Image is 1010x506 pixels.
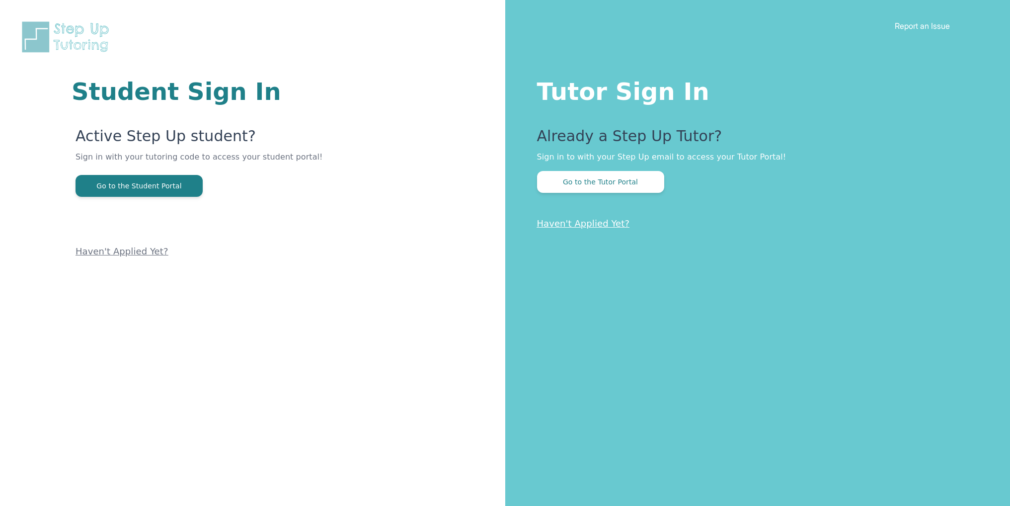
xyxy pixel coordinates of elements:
h1: Student Sign In [72,80,386,103]
a: Haven't Applied Yet? [537,218,630,229]
button: Go to the Student Portal [76,175,203,197]
a: Go to the Tutor Portal [537,177,664,186]
button: Go to the Tutor Portal [537,171,664,193]
p: Active Step Up student? [76,127,386,151]
p: Sign in with your tutoring code to access your student portal! [76,151,386,175]
img: Step Up Tutoring horizontal logo [20,20,115,54]
a: Go to the Student Portal [76,181,203,190]
h1: Tutor Sign In [537,76,971,103]
a: Report an Issue [895,21,950,31]
p: Already a Step Up Tutor? [537,127,971,151]
p: Sign in to with your Step Up email to access your Tutor Portal! [537,151,971,163]
a: Haven't Applied Yet? [76,246,168,256]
